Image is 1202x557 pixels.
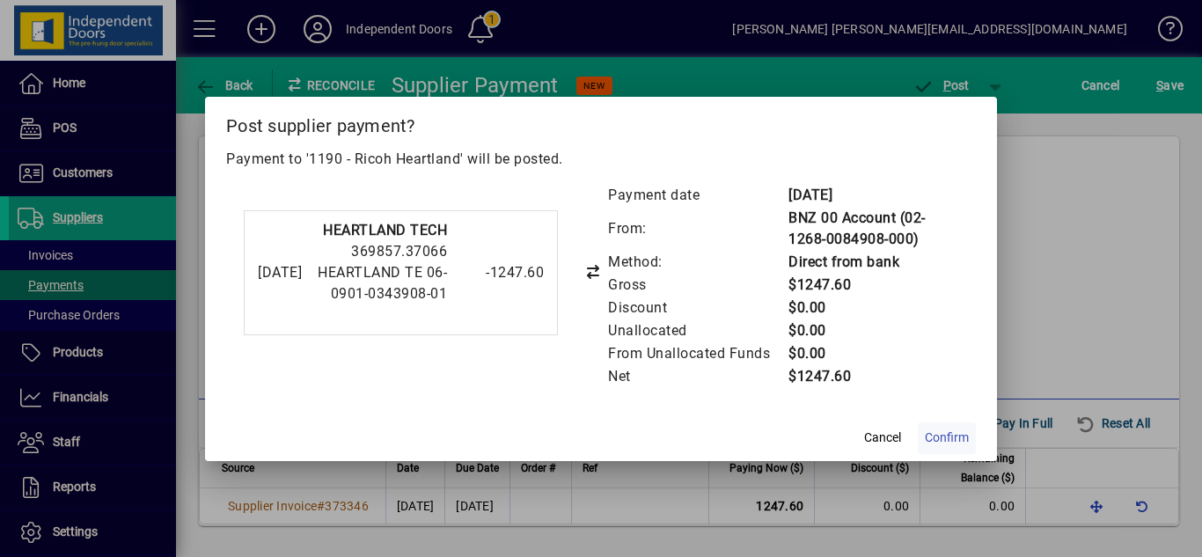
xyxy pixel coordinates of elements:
span: 369857.37066 HEARTLAND TE 06-0901-0343908-01 [318,243,447,302]
td: $1247.60 [788,274,958,297]
td: BNZ 00 Account (02-1268-0084908-000) [788,207,958,251]
td: Direct from bank [788,251,958,274]
td: Unallocated [607,319,788,342]
td: [DATE] [788,184,958,207]
button: Cancel [854,422,911,454]
td: Net [607,365,788,388]
td: $0.00 [788,342,958,365]
td: Gross [607,274,788,297]
td: $1247.60 [788,365,958,388]
td: Payment date [607,184,788,207]
td: Method: [607,251,788,274]
span: Confirm [925,429,969,447]
td: Discount [607,297,788,319]
button: Confirm [918,422,976,454]
span: Cancel [864,429,901,447]
h2: Post supplier payment? [205,97,997,148]
p: Payment to '1190 - Ricoh Heartland' will be posted. [226,149,976,170]
div: -1247.60 [456,262,544,283]
td: From: [607,207,788,251]
div: [DATE] [258,262,302,283]
td: $0.00 [788,319,958,342]
td: From Unallocated Funds [607,342,788,365]
strong: HEARTLAND TECH [323,222,447,238]
td: $0.00 [788,297,958,319]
